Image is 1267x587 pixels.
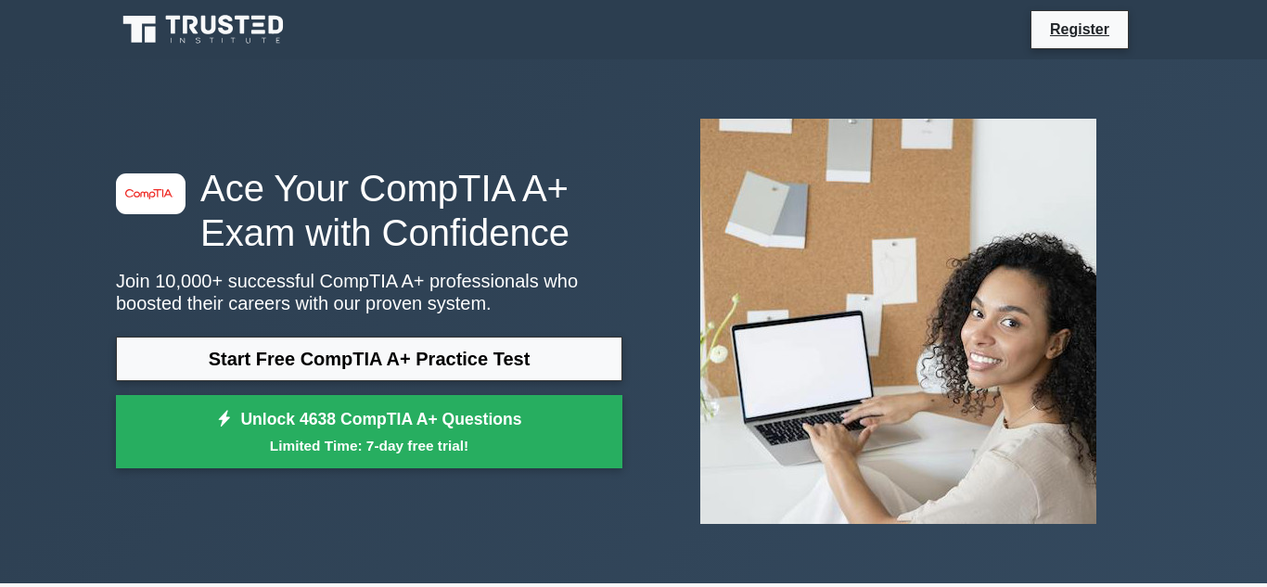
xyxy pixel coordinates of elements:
[116,166,622,255] h1: Ace Your CompTIA A+ Exam with Confidence
[1039,18,1120,41] a: Register
[116,337,622,381] a: Start Free CompTIA A+ Practice Test
[116,395,622,469] a: Unlock 4638 CompTIA A+ QuestionsLimited Time: 7-day free trial!
[116,270,622,314] p: Join 10,000+ successful CompTIA A+ professionals who boosted their careers with our proven system.
[139,435,599,456] small: Limited Time: 7-day free trial!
